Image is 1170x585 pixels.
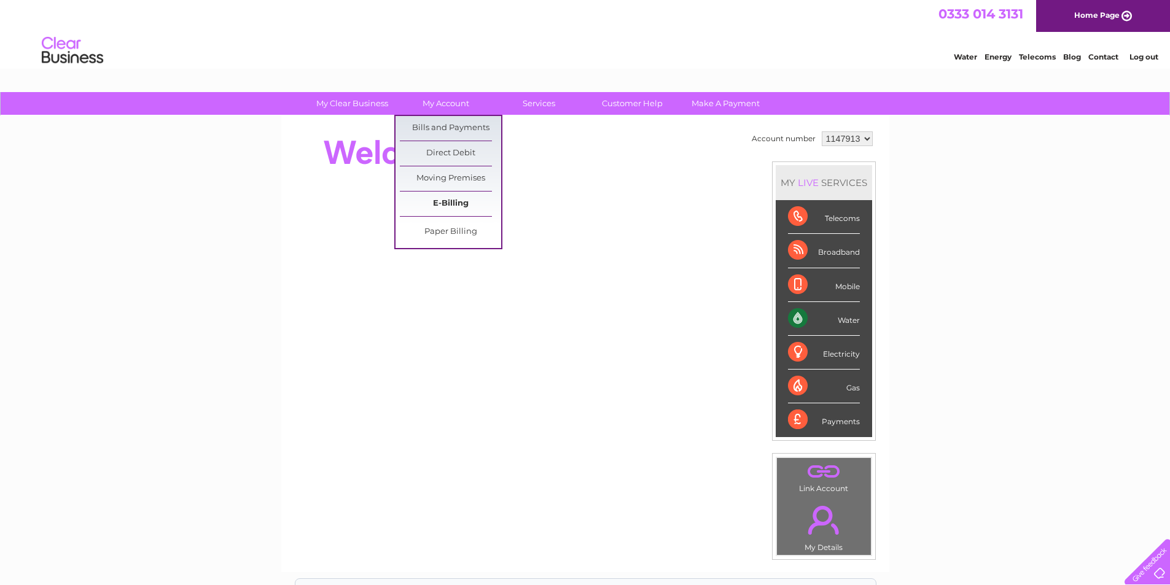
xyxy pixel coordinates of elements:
[776,165,872,200] div: MY SERVICES
[780,498,868,541] a: .
[938,6,1023,21] a: 0333 014 3131
[788,336,860,370] div: Electricity
[488,92,590,115] a: Services
[1088,52,1118,61] a: Contact
[582,92,683,115] a: Customer Help
[788,268,860,302] div: Mobile
[675,92,776,115] a: Make A Payment
[302,92,403,115] a: My Clear Business
[395,92,496,115] a: My Account
[788,370,860,403] div: Gas
[1063,52,1081,61] a: Blog
[400,192,501,216] a: E-Billing
[795,177,821,188] div: LIVE
[400,141,501,166] a: Direct Debit
[788,200,860,234] div: Telecoms
[1019,52,1056,61] a: Telecoms
[776,495,872,556] td: My Details
[1129,52,1158,61] a: Log out
[400,116,501,141] a: Bills and Payments
[780,461,868,482] a: .
[788,403,860,436] div: Payments
[41,32,104,69] img: logo.png
[400,166,501,191] a: Moving Premises
[954,52,977,61] a: Water
[776,457,872,496] td: Link Account
[749,128,819,149] td: Account number
[985,52,1012,61] a: Energy
[295,7,876,60] div: Clear Business is a trading name of Verastar Limited (registered in [GEOGRAPHIC_DATA] No. 3667643...
[788,234,860,268] div: Broadband
[788,302,860,336] div: Water
[400,220,501,244] a: Paper Billing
